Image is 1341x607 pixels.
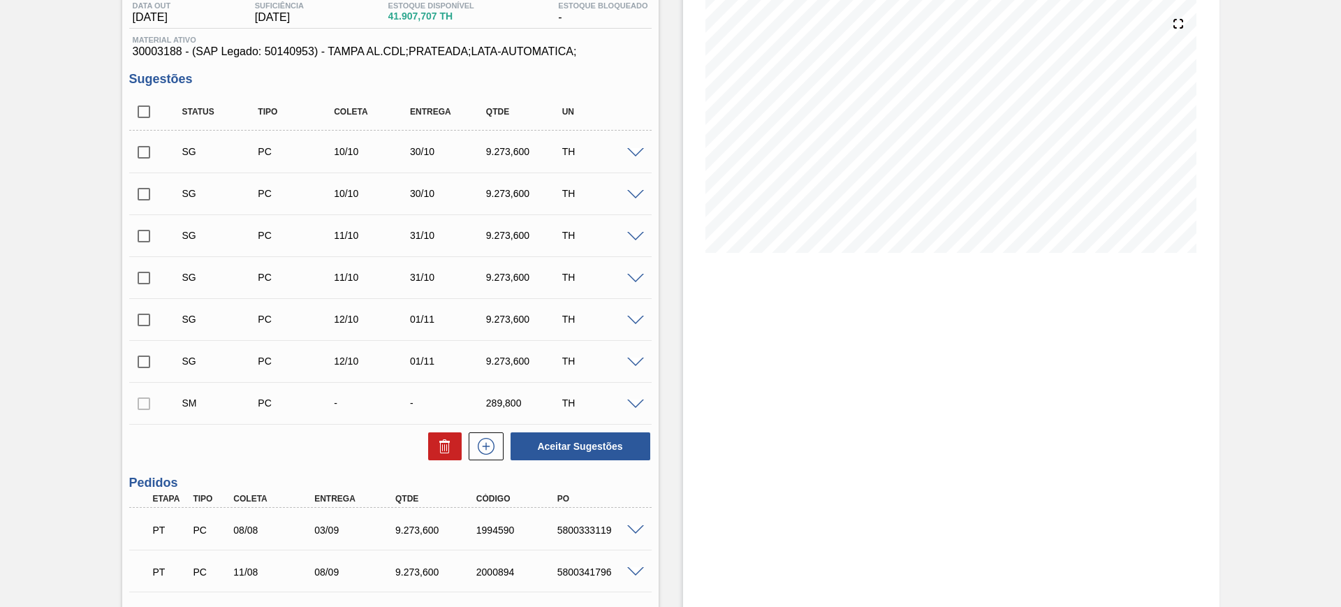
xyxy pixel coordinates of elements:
div: 08/08/2025 [230,525,321,536]
div: 03/09/2025 [311,525,402,536]
h3: Pedidos [129,476,652,490]
div: TH [559,314,643,325]
div: Pedido em Trânsito [149,557,191,587]
div: Pedido de Compra [254,356,339,367]
div: 9.273,600 [483,146,567,157]
div: 289,800 [483,397,567,409]
div: 11/10/2025 [330,230,415,241]
div: 31/10/2025 [406,272,491,283]
div: 11/08/2025 [230,566,321,578]
div: PO [554,494,645,504]
p: PT [153,566,188,578]
div: 2000894 [473,566,564,578]
div: Coleta [330,107,415,117]
div: - [406,397,491,409]
div: TH [559,230,643,241]
div: 1994590 [473,525,564,536]
div: Qtde [392,494,483,504]
div: 30/10/2025 [406,146,491,157]
div: Código [473,494,564,504]
div: 11/10/2025 [330,272,415,283]
div: Aceitar Sugestões [504,431,652,462]
div: Pedido em Trânsito [149,515,191,546]
div: 12/10/2025 [330,356,415,367]
div: Status [179,107,263,117]
div: Sugestão Criada [179,146,263,157]
div: Sugestão Manual [179,397,263,409]
div: TH [559,397,643,409]
div: Sugestão Criada [179,272,263,283]
div: - [555,1,651,24]
div: 9.273,600 [392,525,483,536]
div: Etapa [149,494,191,504]
div: UN [559,107,643,117]
div: 9.273,600 [392,566,483,578]
div: Sugestão Criada [179,188,263,199]
div: TH [559,188,643,199]
div: Coleta [230,494,321,504]
div: Pedido de Compra [189,525,231,536]
div: Pedido de Compra [254,272,339,283]
span: Estoque Disponível [388,1,474,10]
div: Excluir Sugestões [421,432,462,460]
span: Suficiência [255,1,304,10]
div: Sugestão Criada [179,356,263,367]
div: Qtde [483,107,567,117]
div: Pedido de Compra [254,397,339,409]
span: [DATE] [133,11,171,24]
div: Pedido de Compra [254,146,339,157]
div: 01/11/2025 [406,356,491,367]
span: [DATE] [255,11,304,24]
span: Material ativo [133,36,648,44]
div: 9.273,600 [483,188,567,199]
span: Estoque Bloqueado [558,1,647,10]
div: Pedido de Compra [254,314,339,325]
div: 9.273,600 [483,230,567,241]
div: 5800333119 [554,525,645,536]
div: Sugestão Criada [179,230,263,241]
div: 31/10/2025 [406,230,491,241]
span: 30003188 - (SAP Legado: 50140953) - TAMPA AL.CDL;PRATEADA;LATA-AUTOMATICA; [133,45,648,58]
div: 01/11/2025 [406,314,491,325]
div: 10/10/2025 [330,146,415,157]
h3: Sugestões [129,72,652,87]
span: Data out [133,1,171,10]
p: PT [153,525,188,536]
div: Pedido de Compra [254,188,339,199]
div: Tipo [189,494,231,504]
div: TH [559,146,643,157]
div: Entrega [406,107,491,117]
div: Pedido de Compra [189,566,231,578]
div: Nova sugestão [462,432,504,460]
div: TH [559,356,643,367]
div: 12/10/2025 [330,314,415,325]
div: 5800341796 [554,566,645,578]
div: Tipo [254,107,339,117]
div: Entrega [311,494,402,504]
button: Aceitar Sugestões [511,432,650,460]
div: 10/10/2025 [330,188,415,199]
div: 9.273,600 [483,314,567,325]
div: - [330,397,415,409]
div: 9.273,600 [483,356,567,367]
div: 30/10/2025 [406,188,491,199]
div: TH [559,272,643,283]
div: 9.273,600 [483,272,567,283]
div: Pedido de Compra [254,230,339,241]
div: Sugestão Criada [179,314,263,325]
span: 41.907,707 TH [388,11,474,22]
div: 08/09/2025 [311,566,402,578]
